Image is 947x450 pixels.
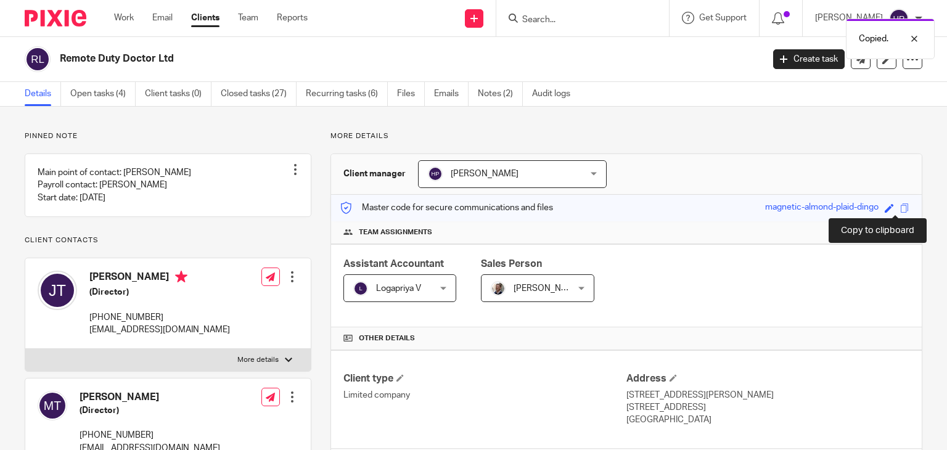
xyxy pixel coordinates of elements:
a: Clients [191,12,219,24]
h5: (Director) [80,404,220,417]
span: Logapriya V [376,284,421,293]
a: Create task [773,49,845,69]
h4: Client type [343,372,626,385]
a: Notes (2) [478,82,523,106]
span: Assistant Accountant [343,259,444,269]
img: svg%3E [38,271,77,310]
p: [PHONE_NUMBER]‬ [80,429,220,441]
h4: [PERSON_NAME] [80,391,220,404]
img: Matt%20Circle.png [491,281,506,296]
a: Files [397,82,425,106]
img: svg%3E [889,9,909,28]
h4: [PERSON_NAME] [89,271,230,286]
h5: (Director) [89,286,230,298]
a: Emails [434,82,469,106]
p: Client contacts [25,235,311,245]
a: Closed tasks (27) [221,82,297,106]
p: Copied. [859,33,888,45]
span: Sales Person [481,259,542,269]
p: Limited company [343,389,626,401]
h4: Address [626,372,909,385]
i: Primary [175,271,187,283]
img: svg%3E [353,281,368,296]
p: [PHONE_NUMBER] [89,311,230,324]
span: Other details [359,333,415,343]
p: [GEOGRAPHIC_DATA] [626,414,909,426]
a: Email [152,12,173,24]
a: Team [238,12,258,24]
p: [STREET_ADDRESS][PERSON_NAME] [626,389,909,401]
div: magnetic-almond-plaid-dingo [765,201,879,215]
a: Work [114,12,134,24]
span: [PERSON_NAME] [451,170,519,178]
a: Details [25,82,61,106]
img: Pixie [25,10,86,27]
h3: Client manager [343,168,406,180]
a: Open tasks (4) [70,82,136,106]
p: [EMAIL_ADDRESS][DOMAIN_NAME] [89,324,230,336]
img: svg%3E [38,391,67,420]
span: [PERSON_NAME] [514,284,581,293]
a: Client tasks (0) [145,82,211,106]
a: Reports [277,12,308,24]
a: Audit logs [532,82,580,106]
p: More details [237,355,279,365]
img: svg%3E [25,46,51,72]
p: Pinned note [25,131,311,141]
p: Master code for secure communications and files [340,202,553,214]
span: Team assignments [359,227,432,237]
p: [STREET_ADDRESS] [626,401,909,414]
p: More details [330,131,922,141]
a: Recurring tasks (6) [306,82,388,106]
h2: Remote Duty Doctor Ltd [60,52,616,65]
img: svg%3E [428,166,443,181]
